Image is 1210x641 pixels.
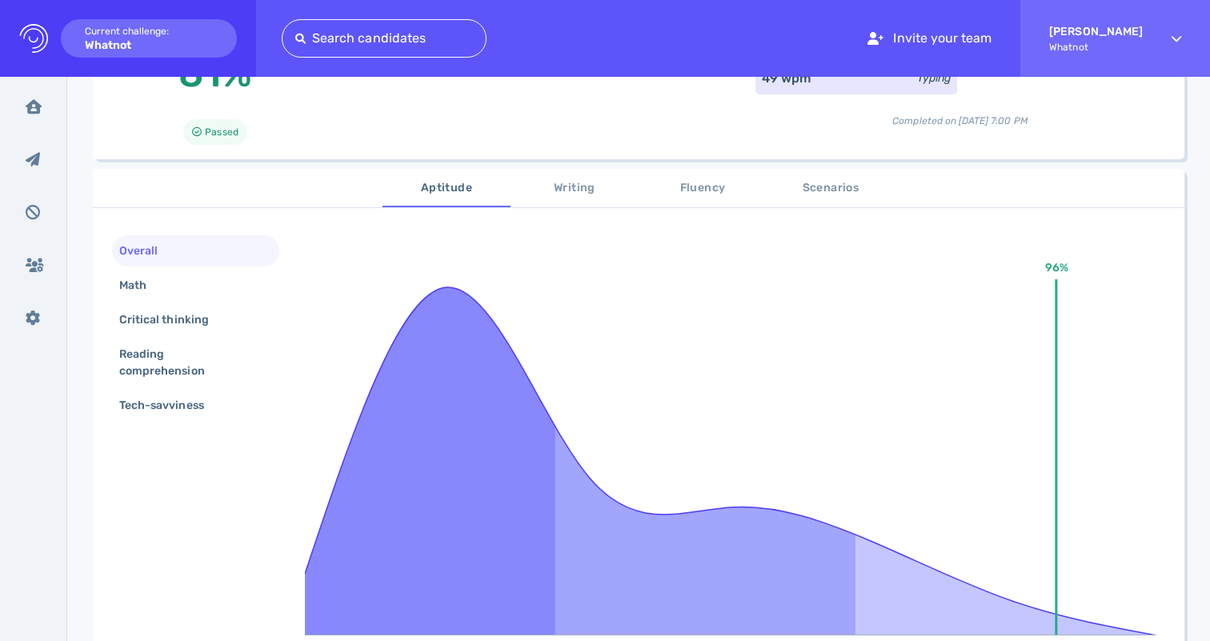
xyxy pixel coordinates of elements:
[116,274,166,297] div: Math
[392,178,501,198] span: Aptitude
[776,178,885,198] span: Scenarios
[205,122,238,142] span: Passed
[116,394,223,417] div: Tech-savviness
[116,239,177,262] div: Overall
[116,343,262,383] div: Reading comprehension
[520,178,629,198] span: Writing
[762,69,811,88] div: 49 wpm
[917,70,951,86] div: Typing
[648,178,757,198] span: Fluency
[1049,42,1143,53] span: Whatnot
[116,308,228,331] div: Critical thinking
[1049,25,1143,38] strong: [PERSON_NAME]
[755,101,1165,128] div: Completed on [DATE] 7:00 PM
[1045,261,1068,274] text: 96%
